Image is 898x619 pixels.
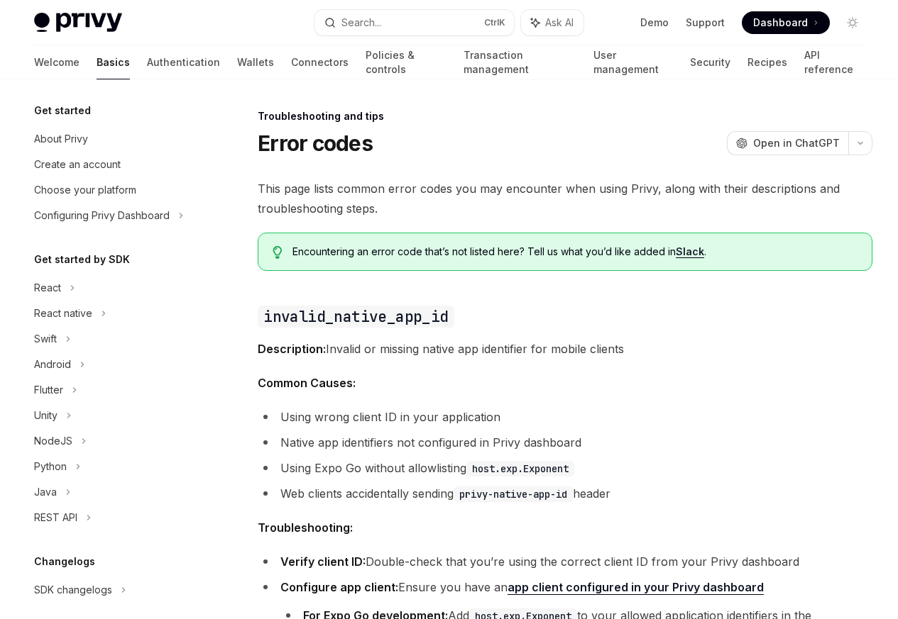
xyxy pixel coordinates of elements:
[727,131,848,155] button: Open in ChatGPT
[34,130,88,147] div: About Privy
[34,279,61,296] div: React
[23,152,204,177] a: Create an account
[748,45,787,79] a: Recipes
[484,17,505,28] span: Ctrl K
[23,126,204,152] a: About Privy
[521,10,584,35] button: Ask AI
[258,520,353,535] strong: Troubleshooting:
[258,458,872,478] li: Using Expo Go without allowlisting
[237,45,274,79] a: Wallets
[34,356,71,373] div: Android
[34,13,122,33] img: light logo
[841,11,864,34] button: Toggle dark mode
[291,45,349,79] a: Connectors
[258,407,872,427] li: Using wrong client ID in your application
[273,246,283,259] svg: Tip
[34,45,80,79] a: Welcome
[280,554,366,569] strong: Verify client ID:
[147,45,220,79] a: Authentication
[34,102,91,119] h5: Get started
[34,581,112,598] div: SDK changelogs
[676,245,704,258] a: Slack
[804,45,864,79] a: API reference
[366,45,447,79] a: Policies & controls
[34,433,72,450] div: NodeJS
[258,433,872,452] li: Native app identifiers not configured in Privy dashboard
[23,177,204,203] a: Choose your platform
[508,580,764,595] a: app client configured in your Privy dashboard
[34,251,130,268] h5: Get started by SDK
[34,553,95,570] h5: Changelogs
[593,45,674,79] a: User management
[34,484,57,501] div: Java
[690,45,730,79] a: Security
[258,376,356,390] strong: Common Causes:
[34,407,58,424] div: Unity
[258,342,326,356] strong: Description:
[34,305,92,322] div: React native
[464,45,576,79] a: Transaction management
[34,381,63,398] div: Flutter
[97,45,130,79] a: Basics
[753,16,808,30] span: Dashboard
[34,182,136,199] div: Choose your platform
[258,484,872,503] li: Web clients accidentally sending header
[34,156,121,173] div: Create an account
[292,245,858,259] span: Encountering an error code that’s not listed here? Tell us what you’d like added in .
[258,130,373,156] h1: Error codes
[545,16,574,30] span: Ask AI
[341,14,381,31] div: Search...
[258,109,872,123] div: Troubleshooting and tips
[686,16,725,30] a: Support
[742,11,830,34] a: Dashboard
[314,10,514,35] button: Search...CtrlK
[258,552,872,571] li: Double-check that you’re using the correct client ID from your Privy dashboard
[753,136,840,150] span: Open in ChatGPT
[34,330,57,347] div: Swift
[258,339,872,359] span: Invalid or missing native app identifier for mobile clients
[280,580,398,594] strong: Configure app client:
[466,461,574,476] code: host.exp.Exponent
[34,509,77,526] div: REST API
[454,486,573,502] code: privy-native-app-id
[34,207,170,224] div: Configuring Privy Dashboard
[258,306,454,328] code: invalid_native_app_id
[640,16,669,30] a: Demo
[34,458,67,475] div: Python
[258,179,872,218] span: This page lists common error codes you may encounter when using Privy, along with their descripti...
